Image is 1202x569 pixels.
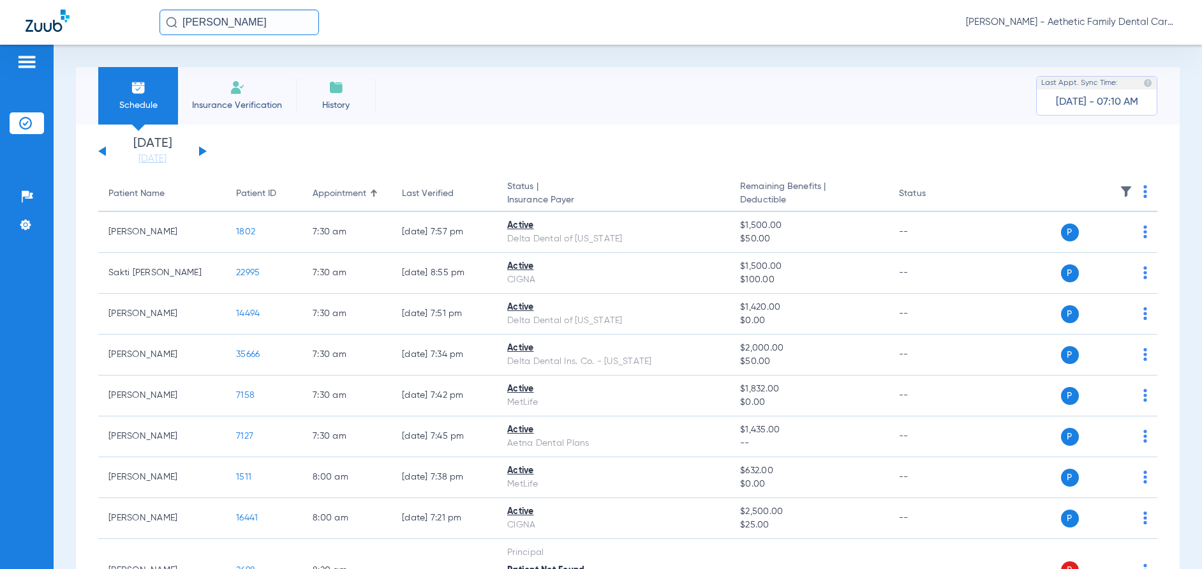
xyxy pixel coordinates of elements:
[188,99,286,112] span: Insurance Verification
[507,314,720,328] div: Delta Dental of [US_STATE]
[740,505,879,519] span: $2,500.00
[236,391,255,400] span: 7158
[392,212,497,253] td: [DATE] 7:57 PM
[740,396,879,409] span: $0.00
[392,498,497,539] td: [DATE] 7:21 PM
[1138,508,1202,569] iframe: Chat Widget
[740,342,879,355] span: $2,000.00
[114,153,191,165] a: [DATE]
[302,498,392,539] td: 8:00 AM
[1143,471,1147,483] img: group-dot-blue.svg
[740,464,879,478] span: $632.00
[160,10,319,35] input: Search for patients
[392,416,497,457] td: [DATE] 7:45 PM
[236,268,260,277] span: 22995
[507,396,720,409] div: MetLife
[507,423,720,437] div: Active
[507,193,720,207] span: Insurance Payer
[114,137,191,165] li: [DATE]
[1143,185,1147,198] img: group-dot-blue.svg
[889,498,975,539] td: --
[236,513,258,522] span: 16441
[302,294,392,335] td: 7:30 AM
[98,335,226,376] td: [PERSON_NAME]
[740,301,879,314] span: $1,420.00
[98,294,226,335] td: [PERSON_NAME]
[507,478,720,491] div: MetLife
[889,212,975,253] td: --
[98,253,226,294] td: Sakti [PERSON_NAME]
[108,187,165,201] div: Patient Name
[236,309,260,318] span: 14494
[17,54,37,70] img: hamburger-icon
[302,335,392,376] td: 7:30 AM
[507,342,720,355] div: Active
[1056,96,1138,109] span: [DATE] - 07:10 AM
[1143,348,1147,361] img: group-dot-blue.svg
[1143,79,1152,87] img: last sync help info
[740,478,879,491] span: $0.00
[302,253,392,294] td: 7:30 AM
[1143,389,1147,402] img: group-dot-blue.svg
[889,335,975,376] td: --
[889,457,975,498] td: --
[392,335,497,376] td: [DATE] 7:34 PM
[306,99,366,112] span: History
[392,294,497,335] td: [DATE] 7:51 PM
[302,376,392,416] td: 7:30 AM
[236,187,292,201] div: Patient ID
[507,355,720,368] div: Delta Dental Ins. Co. - [US_STATE]
[1061,469,1079,487] span: P
[507,260,720,273] div: Active
[497,176,730,212] th: Status |
[392,253,497,294] td: [DATE] 8:55 PM
[740,193,879,207] span: Deductible
[329,80,344,95] img: History
[1041,77,1118,89] span: Last Appt. Sync Time:
[1143,430,1147,443] img: group-dot-blue.svg
[740,437,879,450] span: --
[236,432,253,441] span: 7127
[730,176,889,212] th: Remaining Benefits |
[740,383,879,396] span: $1,832.00
[1061,428,1079,446] span: P
[740,519,879,532] span: $25.00
[889,376,975,416] td: --
[1061,305,1079,323] span: P
[402,187,487,201] div: Last Verified
[507,383,720,396] div: Active
[166,17,177,28] img: Search Icon
[402,187,454,201] div: Last Verified
[392,376,497,416] td: [DATE] 7:42 PM
[236,350,260,359] span: 35666
[108,99,168,112] span: Schedule
[889,176,975,212] th: Status
[108,187,216,201] div: Patient Name
[740,355,879,368] span: $50.00
[98,498,226,539] td: [PERSON_NAME]
[98,416,226,457] td: [PERSON_NAME]
[26,10,70,32] img: Zuub Logo
[1061,387,1079,405] span: P
[1143,307,1147,320] img: group-dot-blue.svg
[740,260,879,273] span: $1,500.00
[1061,510,1079,527] span: P
[1061,264,1079,282] span: P
[740,232,879,246] span: $50.00
[302,416,392,457] td: 7:30 AM
[1143,225,1147,238] img: group-dot-blue.svg
[313,187,366,201] div: Appointment
[230,80,245,95] img: Manual Insurance Verification
[98,212,226,253] td: [PERSON_NAME]
[507,464,720,478] div: Active
[236,473,251,482] span: 1511
[507,437,720,450] div: Aetna Dental Plans
[507,301,720,314] div: Active
[302,457,392,498] td: 8:00 AM
[507,519,720,532] div: CIGNA
[302,212,392,253] td: 7:30 AM
[740,219,879,232] span: $1,500.00
[236,187,276,201] div: Patient ID
[507,219,720,232] div: Active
